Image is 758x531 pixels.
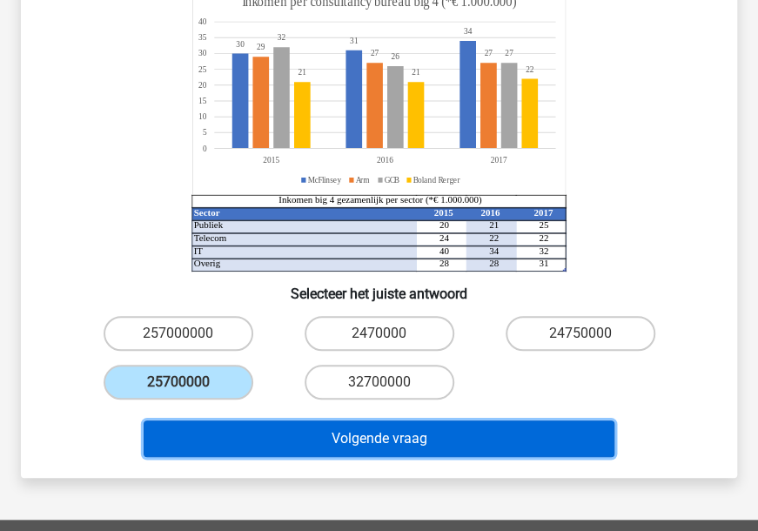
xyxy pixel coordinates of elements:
[413,174,461,185] tspan: Boland Rerger
[391,51,399,62] tspan: 26
[305,316,454,351] label: 2470000
[194,245,204,256] tspan: IT
[533,207,553,218] tspan: 2017
[305,365,454,400] label: 32700000
[194,232,227,243] tspan: Telecom
[480,207,500,218] tspan: 2016
[278,32,286,43] tspan: 32
[104,316,253,351] label: 257000000
[298,67,419,77] tspan: 2121
[144,420,615,457] button: Volgende vraag
[489,245,499,256] tspan: 34
[198,48,207,58] tspan: 30
[434,207,453,218] tspan: 2015
[371,48,493,58] tspan: 2727
[526,64,533,74] tspan: 22
[356,174,370,185] tspan: Arm
[49,272,709,302] h6: Selecteer het juiste antwoord
[198,79,207,90] tspan: 20
[385,174,400,185] tspan: GCB
[194,219,224,230] tspan: Publiek
[257,42,265,52] tspan: 29
[203,127,207,138] tspan: 5
[203,143,207,153] tspan: 0
[198,32,207,43] tspan: 35
[539,258,548,268] tspan: 31
[198,64,207,74] tspan: 25
[489,258,499,268] tspan: 28
[350,36,359,46] tspan: 31
[104,365,253,400] label: 25700000
[236,38,245,49] tspan: 30
[489,232,499,243] tspan: 22
[439,245,449,256] tspan: 40
[539,219,548,230] tspan: 25
[505,48,513,58] tspan: 27
[539,245,548,256] tspan: 32
[263,155,506,165] tspan: 201520162017
[308,174,342,185] tspan: McFlinsey
[194,258,221,268] tspan: Overig
[439,232,449,243] tspan: 24
[278,194,482,205] tspan: Inkomen big 4 gezamenlijk per sector (*€ 1.000.000)
[489,219,499,230] tspan: 21
[464,26,473,37] tspan: 34
[198,96,207,106] tspan: 15
[194,207,220,218] tspan: Sector
[198,17,207,27] tspan: 40
[506,316,655,351] label: 24750000
[198,111,207,122] tspan: 10
[439,219,449,230] tspan: 20
[439,258,449,268] tspan: 28
[539,232,548,243] tspan: 22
